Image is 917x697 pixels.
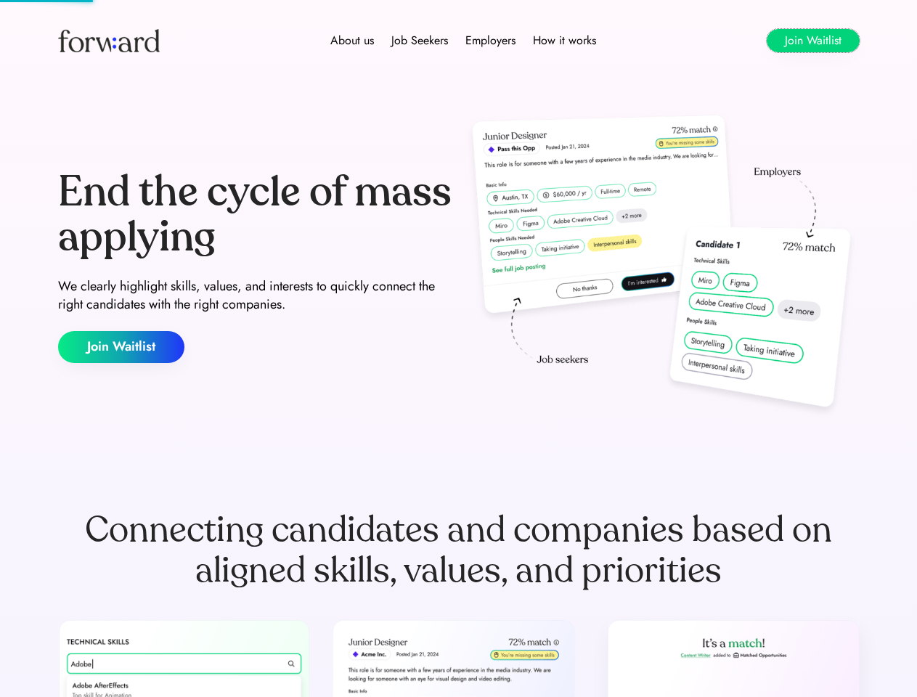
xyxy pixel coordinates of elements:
button: Join Waitlist [58,331,184,363]
div: Job Seekers [391,32,448,49]
img: Forward logo [58,29,160,52]
div: We clearly highlight skills, values, and interests to quickly connect the right candidates with t... [58,277,453,314]
div: End the cycle of mass applying [58,170,453,259]
button: Join Waitlist [767,29,860,52]
div: How it works [533,32,596,49]
img: hero-image.png [465,110,860,423]
div: Connecting candidates and companies based on aligned skills, values, and priorities [58,510,860,591]
div: Employers [465,32,515,49]
div: About us [330,32,374,49]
